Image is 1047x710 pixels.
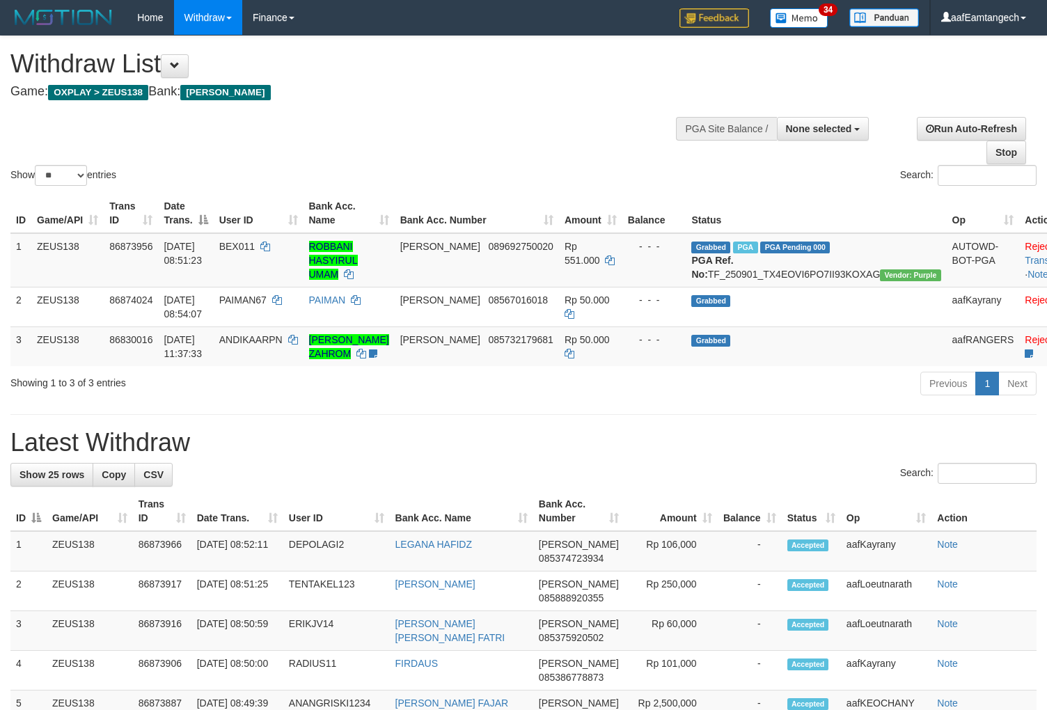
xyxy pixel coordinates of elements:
[938,463,1037,484] input: Search:
[628,239,681,253] div: - - -
[947,326,1020,366] td: aafRANGERS
[309,334,389,359] a: [PERSON_NAME] ZAHROM
[48,85,148,100] span: OXPLAY > ZEUS138
[309,241,358,280] a: ROBBANI HASYIRUL UMAM
[180,85,270,100] span: [PERSON_NAME]
[786,123,852,134] span: None selected
[539,672,604,683] span: Copy 085386778873 to clipboard
[900,463,1037,484] label: Search:
[770,8,828,28] img: Button%20Memo.svg
[214,194,304,233] th: User ID: activate to sort column ascending
[624,611,718,651] td: Rp 60,000
[998,372,1037,395] a: Next
[686,194,946,233] th: Status
[628,293,681,307] div: - - -
[718,651,782,691] td: -
[10,326,31,366] td: 3
[31,287,104,326] td: ZEUS138
[93,463,135,487] a: Copy
[31,194,104,233] th: Game/API: activate to sort column ascending
[102,469,126,480] span: Copy
[628,333,681,347] div: - - -
[10,463,93,487] a: Show 25 rows
[19,469,84,480] span: Show 25 rows
[109,241,152,252] span: 86873956
[760,242,830,253] span: PGA Pending
[283,571,390,611] td: TENTAKEL123
[691,242,730,253] span: Grabbed
[304,194,395,233] th: Bank Acc. Name: activate to sort column ascending
[622,194,686,233] th: Balance
[686,233,946,287] td: TF_250901_TX4EOVI6PO7II93KOXAG
[533,491,624,531] th: Bank Acc. Number: activate to sort column ascending
[395,658,438,669] a: FIRDAUS
[10,491,47,531] th: ID: activate to sort column descending
[539,553,604,564] span: Copy 085374723934 to clipboard
[841,571,931,611] td: aafLoeutnarath
[565,294,610,306] span: Rp 50.000
[47,611,133,651] td: ZEUS138
[787,658,829,670] span: Accepted
[283,531,390,571] td: DEPOLAGI2
[109,294,152,306] span: 86874024
[10,233,31,287] td: 1
[134,463,173,487] a: CSV
[900,165,1037,186] label: Search:
[395,539,472,550] a: LEGANA HAFIDZ
[488,241,553,252] span: Copy 089692750020 to clipboard
[624,651,718,691] td: Rp 101,000
[718,531,782,571] td: -
[937,578,958,590] a: Note
[938,165,1037,186] input: Search:
[143,469,164,480] span: CSV
[937,658,958,669] a: Note
[733,242,757,253] span: Marked by aafchomsokheang
[565,334,610,345] span: Rp 50.000
[947,194,1020,233] th: Op: activate to sort column ascending
[488,334,553,345] span: Copy 085732179681 to clipboard
[191,491,283,531] th: Date Trans.: activate to sort column ascending
[691,295,730,307] span: Grabbed
[35,165,87,186] select: Showentries
[400,241,480,252] span: [PERSON_NAME]
[400,334,480,345] span: [PERSON_NAME]
[841,531,931,571] td: aafKayrany
[691,255,733,280] b: PGA Ref. No:
[782,491,841,531] th: Status: activate to sort column ascending
[283,651,390,691] td: RADIUS11
[10,7,116,28] img: MOTION_logo.png
[947,287,1020,326] td: aafKayrany
[191,651,283,691] td: [DATE] 08:50:00
[718,611,782,651] td: -
[133,651,191,691] td: 86873906
[164,241,202,266] span: [DATE] 08:51:23
[937,697,958,709] a: Note
[10,194,31,233] th: ID
[10,651,47,691] td: 4
[395,618,505,643] a: [PERSON_NAME] [PERSON_NAME] FATRI
[539,632,604,643] span: Copy 085375920502 to clipboard
[819,3,837,16] span: 34
[539,592,604,603] span: Copy 085888920355 to clipboard
[10,165,116,186] label: Show entries
[777,117,869,141] button: None selected
[31,233,104,287] td: ZEUS138
[309,294,346,306] a: PAIMAN
[283,611,390,651] td: ERIKJV14
[164,294,202,319] span: [DATE] 08:54:07
[219,334,283,345] span: ANDIKAARPN
[920,372,976,395] a: Previous
[10,531,47,571] td: 1
[104,194,158,233] th: Trans ID: activate to sort column ascending
[133,491,191,531] th: Trans ID: activate to sort column ascending
[47,531,133,571] td: ZEUS138
[133,571,191,611] td: 86873917
[841,491,931,531] th: Op: activate to sort column ascending
[488,294,548,306] span: Copy 08567016018 to clipboard
[841,611,931,651] td: aafLoeutnarath
[10,85,684,99] h4: Game: Bank:
[841,651,931,691] td: aafKayrany
[164,334,202,359] span: [DATE] 11:37:33
[31,326,104,366] td: ZEUS138
[539,539,619,550] span: [PERSON_NAME]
